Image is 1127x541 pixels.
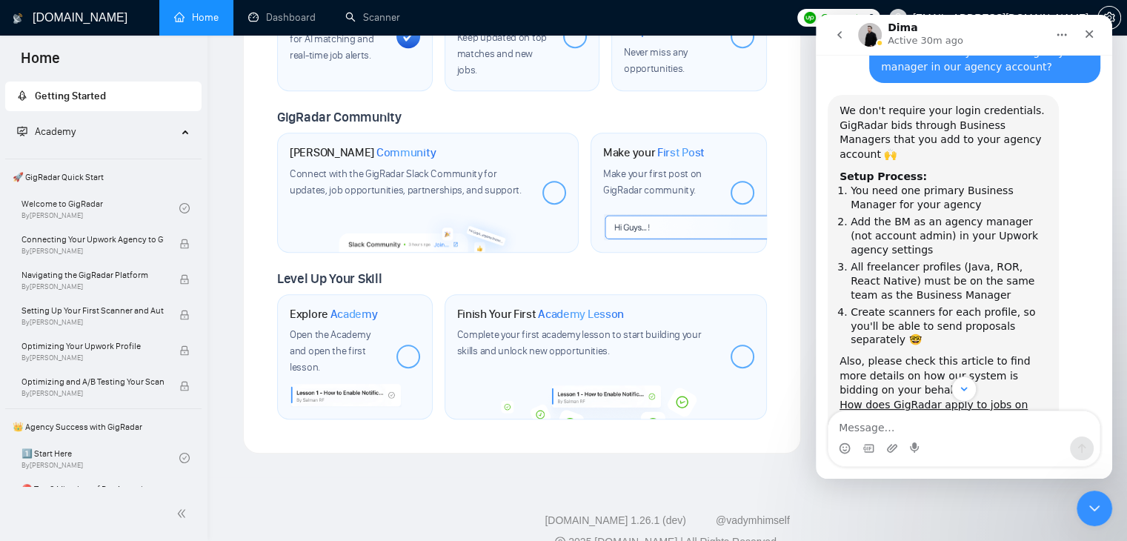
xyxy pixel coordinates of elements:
li: Add the BM as an agency manager (not account admin) in your Upwork agency settings [35,200,231,242]
iframe: Intercom live chat [816,15,1112,479]
textarea: Message… [13,396,284,422]
button: Scroll to bottom [136,362,161,387]
span: Home [9,47,72,79]
button: Emoji picker [23,428,35,439]
span: lock [179,239,190,249]
a: Welcome to GigRadarBy[PERSON_NAME] [21,192,179,225]
a: [DOMAIN_NAME] 1.26.1 (dev) [545,514,686,526]
span: 0 [868,10,874,26]
a: 1️⃣ Start HereBy[PERSON_NAME] [21,442,179,474]
span: By [PERSON_NAME] [21,247,164,256]
span: Enable the scanner for AI matching and real-time job alerts. [290,16,373,62]
span: double-left [176,506,191,521]
div: We don't require your login credentials. GigRadar bids through Business Managers that you add to ... [12,80,243,479]
span: Academy [330,307,378,322]
span: Never miss any opportunities. [624,46,688,75]
button: Gif picker [47,428,59,439]
span: Connect with the GigRadar Slack Community for updates, job opportunities, partnerships, and support. [290,167,522,196]
span: lock [179,310,190,320]
img: slackcommunity-bg.png [339,208,519,251]
span: By [PERSON_NAME] [21,389,164,398]
span: Connecting Your Upwork Agency to GigRadar [21,232,164,247]
span: Academy Lesson [538,307,624,322]
img: academy-bg.png [494,385,719,419]
span: Getting Started [35,90,106,102]
li: You need one primary Business Manager for your agency [35,169,231,196]
span: Optimizing and A/B Testing Your Scanner for Better Results [21,374,164,389]
span: By [PERSON_NAME] [21,318,164,327]
a: dashboardDashboard [248,11,316,24]
span: Make your first post on GigRadar community. [603,167,702,196]
span: Setting Up Your First Scanner and Auto-Bidder [21,303,164,318]
span: lock [179,381,190,391]
a: @vadymhimself [716,514,790,526]
div: Dima says… [12,80,285,511]
li: Create scanners for each profile, so you'll be able to send proposals separately 🤓 [35,291,231,332]
span: rocket [17,90,27,101]
span: Connects: [821,10,865,26]
span: Navigating the GigRadar Platform [21,268,164,282]
span: 👑 Agency Success with GigRadar [7,412,200,442]
span: ⛔ Top 3 Mistakes of Pro Agencies [21,482,164,497]
span: setting [1098,12,1120,24]
span: GigRadar Community [277,109,402,125]
span: lock [179,345,190,356]
span: fund-projection-screen [17,126,27,136]
span: Optimizing Your Upwork Profile [21,339,164,354]
img: upwork-logo.png [804,12,816,24]
a: searchScanner [345,11,400,24]
button: Start recording [94,428,106,439]
span: user [893,13,903,23]
h1: Explore [290,307,378,322]
div: Also, please check this article to find more details on how our system is bidding on your behalf ... [24,339,231,470]
span: check-circle [179,203,190,213]
span: Keep updated on top matches and new jobs. [457,31,547,76]
button: Send a message… [254,422,278,445]
span: By [PERSON_NAME] [21,282,164,291]
b: Setup Process: [24,156,111,167]
span: 🚀 GigRadar Quick Start [7,162,200,192]
span: Academy [17,125,76,138]
a: setting [1097,12,1121,24]
span: First Post [657,145,705,160]
h1: [PERSON_NAME] [290,145,436,160]
li: All freelancer profiles (Java, ROR, React Native) must be on the same team as the Business Manager [35,245,231,287]
span: Community [376,145,436,160]
span: Complete your first academy lesson to start building your skills and unlock new opportunities. [457,328,702,357]
span: lock [179,274,190,285]
h1: Finish Your First [457,307,624,322]
li: Getting Started [5,82,202,111]
button: Upload attachment [70,428,82,439]
div: We don't require your login credentials. GigRadar bids through Business Managers that you add to ... [24,89,231,147]
a: homeHome [174,11,219,24]
img: logo [13,7,23,30]
button: setting [1097,6,1121,30]
iframe: Intercom live chat [1077,491,1112,526]
span: Level Up Your Skill [277,270,382,287]
span: check-circle [179,453,190,463]
span: Academy [35,125,76,138]
h1: Make your [603,145,705,160]
span: By [PERSON_NAME] [21,354,164,362]
span: Open the Academy and open the first lesson. [290,328,370,374]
